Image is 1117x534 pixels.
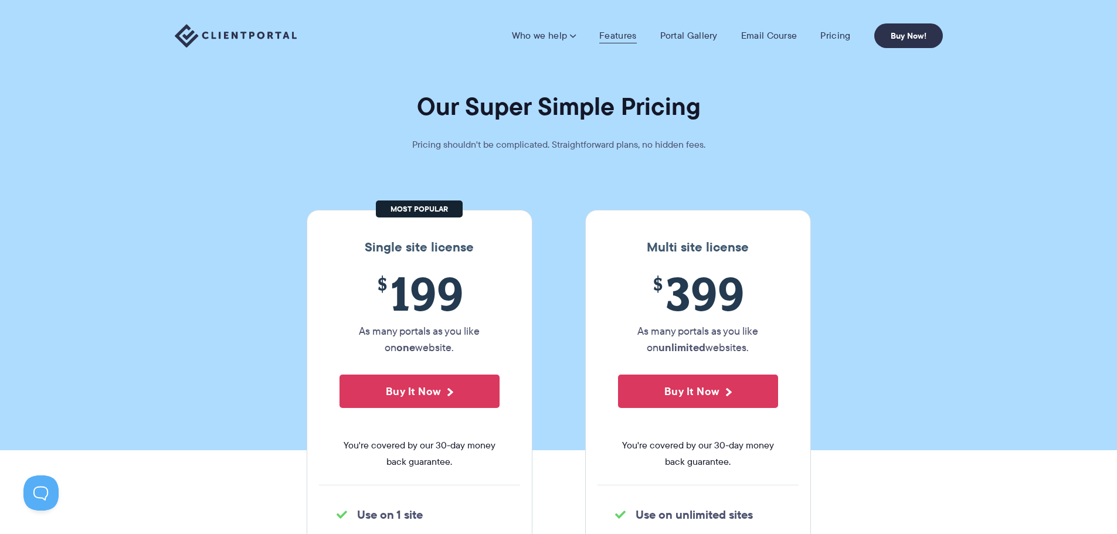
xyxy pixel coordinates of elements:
iframe: Toggle Customer Support [23,475,59,511]
span: 199 [339,267,500,320]
a: Features [599,30,636,42]
strong: one [396,339,415,355]
p: Pricing shouldn't be complicated. Straightforward plans, no hidden fees. [383,137,735,153]
strong: Use on 1 site [357,506,423,523]
a: Portal Gallery [660,30,718,42]
h3: Single site license [319,240,520,255]
a: Who we help [512,30,576,42]
span: 399 [618,267,778,320]
span: You're covered by our 30-day money back guarantee. [618,437,778,470]
h3: Multi site license [597,240,799,255]
p: As many portals as you like on website. [339,323,500,356]
a: Email Course [741,30,797,42]
button: Buy It Now [618,375,778,408]
a: Buy Now! [874,23,943,48]
strong: Use on unlimited sites [636,506,753,523]
span: You're covered by our 30-day money back guarantee. [339,437,500,470]
p: As many portals as you like on websites. [618,323,778,356]
a: Pricing [820,30,850,42]
strong: unlimited [658,339,705,355]
button: Buy It Now [339,375,500,408]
